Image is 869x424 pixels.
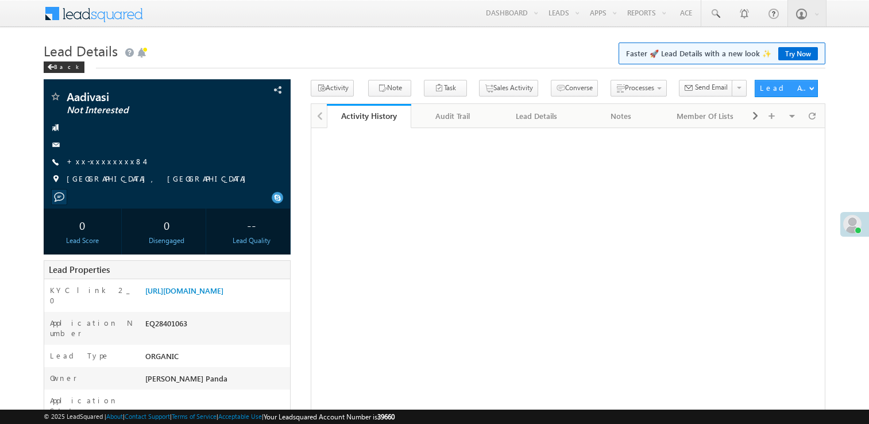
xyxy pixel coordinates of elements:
button: Note [368,80,411,97]
span: 39660 [377,413,395,421]
button: Converse [551,80,598,97]
div: Back [44,61,84,73]
div: Activity History [335,110,403,121]
div: Audit Trail [420,109,485,123]
label: KYC link 2_0 [50,285,133,306]
span: Send Email [695,82,728,92]
a: Activity History [327,104,411,128]
span: © 2025 LeadSquared | | | | | [44,411,395,422]
button: Sales Activity [479,80,538,97]
div: Lead Score [47,236,118,246]
span: Not Interested [67,105,220,116]
span: Lead Properties [49,264,110,275]
a: Contact Support [125,413,170,420]
button: Lead Actions [755,80,818,97]
a: Terms of Service [172,413,217,420]
div: 0 [131,214,203,236]
div: EQ28401063 [142,318,290,334]
a: Lead Details [495,104,580,128]
a: Back [44,61,90,71]
div: ORGANIC [142,350,290,367]
span: Processes [625,83,654,92]
div: Notes [589,109,654,123]
label: Application Status [50,395,133,416]
a: Try Now [778,47,818,60]
label: Owner [50,373,77,383]
a: About [106,413,123,420]
button: Activity [311,80,354,97]
span: Lead Details [44,41,118,60]
div: Lead Details [504,109,569,123]
div: Lead Quality [215,236,287,246]
a: [URL][DOMAIN_NAME] [145,286,223,295]
label: Lead Type [50,350,110,361]
span: Aadivasi [67,91,220,102]
span: [GEOGRAPHIC_DATA], [GEOGRAPHIC_DATA] [67,174,252,185]
div: Disengaged [131,236,203,246]
label: Application Number [50,318,133,338]
span: [PERSON_NAME] Panda [145,373,227,383]
div: Lead Actions [760,83,809,93]
button: Send Email [679,80,733,97]
a: Acceptable Use [218,413,262,420]
a: Audit Trail [411,104,496,128]
span: Your Leadsquared Account Number is [264,413,395,421]
button: Processes [611,80,667,97]
div: -- [215,214,287,236]
div: 0 [47,214,118,236]
a: Member Of Lists [663,104,748,128]
span: Faster 🚀 Lead Details with a new look ✨ [626,48,818,59]
a: Notes [580,104,664,128]
div: Member Of Lists [673,109,737,123]
a: +xx-xxxxxxxx84 [67,156,144,166]
button: Task [424,80,467,97]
